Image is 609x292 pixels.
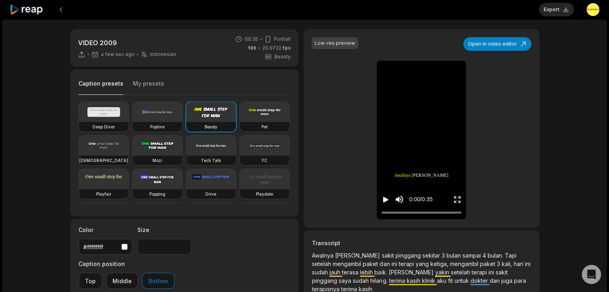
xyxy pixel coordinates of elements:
[78,226,133,234] label: Color
[283,45,291,51] span: fps
[153,157,162,164] h3: Mozi
[106,273,138,289] button: Middle
[101,51,135,58] span: a few sec ago
[78,38,176,48] p: VIDEO 2009
[201,157,221,164] h3: Tech Talk
[274,53,291,60] span: Beasty
[312,252,335,259] span: Awalnya
[79,157,128,164] h3: [DEMOGRAPHIC_DATA]
[495,269,507,276] span: sakit
[312,260,333,267] span: setelah
[422,252,441,259] span: sekitar
[150,51,176,58] span: Indonesian
[448,277,454,284] span: fit
[441,252,446,259] span: 3
[463,37,531,51] button: Open in video editor
[78,260,175,268] label: Caption position
[525,260,530,267] span: ini
[380,260,391,267] span: dan
[312,269,330,276] span: sudah
[312,277,339,284] span: pinggang
[78,80,123,95] button: Caption presets
[391,260,398,267] span: ini
[470,277,489,284] span: dokter
[415,260,430,267] span: yang
[256,191,273,197] h3: Playdate
[471,269,488,276] span: terapi
[482,252,487,259] span: 4
[96,191,111,197] h3: Playfair
[436,277,448,284] span: aku
[406,277,422,284] span: kasih
[539,3,574,16] button: Export
[137,226,191,234] label: Size
[462,252,482,259] span: sampai
[394,172,411,179] span: Awalnya
[395,252,422,259] span: pinggang
[582,265,601,284] div: Open Intercom Messenger
[374,269,388,276] span: baik.
[398,260,415,267] span: terapi
[333,260,363,267] span: mengambil
[487,252,504,259] span: bulan.
[382,252,395,259] span: sakit
[142,273,175,289] button: Bottom
[370,277,389,284] span: hilang.
[83,243,118,251] div: #ffffffff
[504,252,516,259] span: Tapi
[245,36,258,43] span: 00:35
[501,260,513,267] span: kali,
[496,260,501,267] span: 3
[312,239,531,247] h3: Transcript
[205,124,217,130] h3: Beasty
[454,277,470,284] span: untuk
[450,260,480,267] span: mengambil
[205,191,216,197] h3: Drive
[412,172,448,179] span: [PERSON_NAME]
[446,252,462,259] span: bulan
[335,252,382,259] span: [PERSON_NAME]
[261,157,267,164] h3: YC
[514,277,526,284] span: para
[261,124,267,130] h3: Pet
[92,124,115,130] h3: Deep Diver
[430,260,450,267] span: ketiga,
[488,269,495,276] span: ini
[453,192,461,207] button: Enter Fullscreen
[133,80,164,95] button: My presets
[353,277,370,284] span: sudah
[78,273,102,289] button: Top
[339,277,353,284] span: saya
[363,260,380,267] span: paket
[513,260,525,267] span: hari
[149,191,165,197] h3: Popping
[150,124,165,130] h3: Popline
[435,269,450,276] span: yakin
[342,269,360,276] span: terasa
[274,36,291,43] span: Portrait
[330,269,342,276] span: jauh
[489,277,501,284] span: dan
[501,277,514,284] span: juga
[450,269,471,276] span: setelah
[360,269,374,276] span: lebih
[409,195,432,204] div: 0:00 / 0:35
[315,40,355,47] div: Low-res preview
[394,194,404,204] button: Mute sound
[262,44,291,52] span: 29.9722
[388,269,435,276] span: [PERSON_NAME]
[480,260,496,267] span: paket
[78,239,133,255] button: #ffffffff
[382,192,390,207] button: Play video
[389,277,406,284] span: terima
[422,277,436,284] span: klinik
